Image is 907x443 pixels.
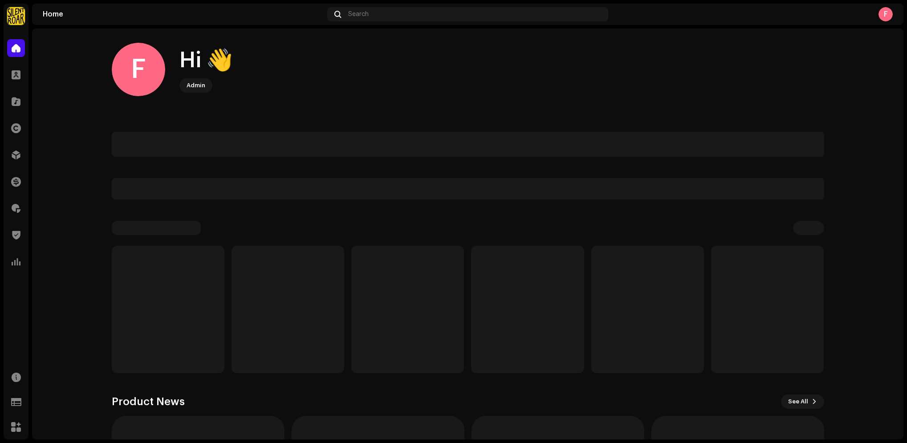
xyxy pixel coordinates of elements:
h3: Product News [112,394,185,409]
div: Home [43,11,324,18]
span: See All [788,393,808,410]
div: F [879,7,893,21]
button: See All [781,394,824,409]
div: F [112,43,165,96]
div: Admin [187,80,205,91]
div: Hi 👋 [179,46,233,75]
span: Search [348,11,369,18]
img: fcfd72e7-8859-4002-b0df-9a7058150634 [7,7,25,25]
